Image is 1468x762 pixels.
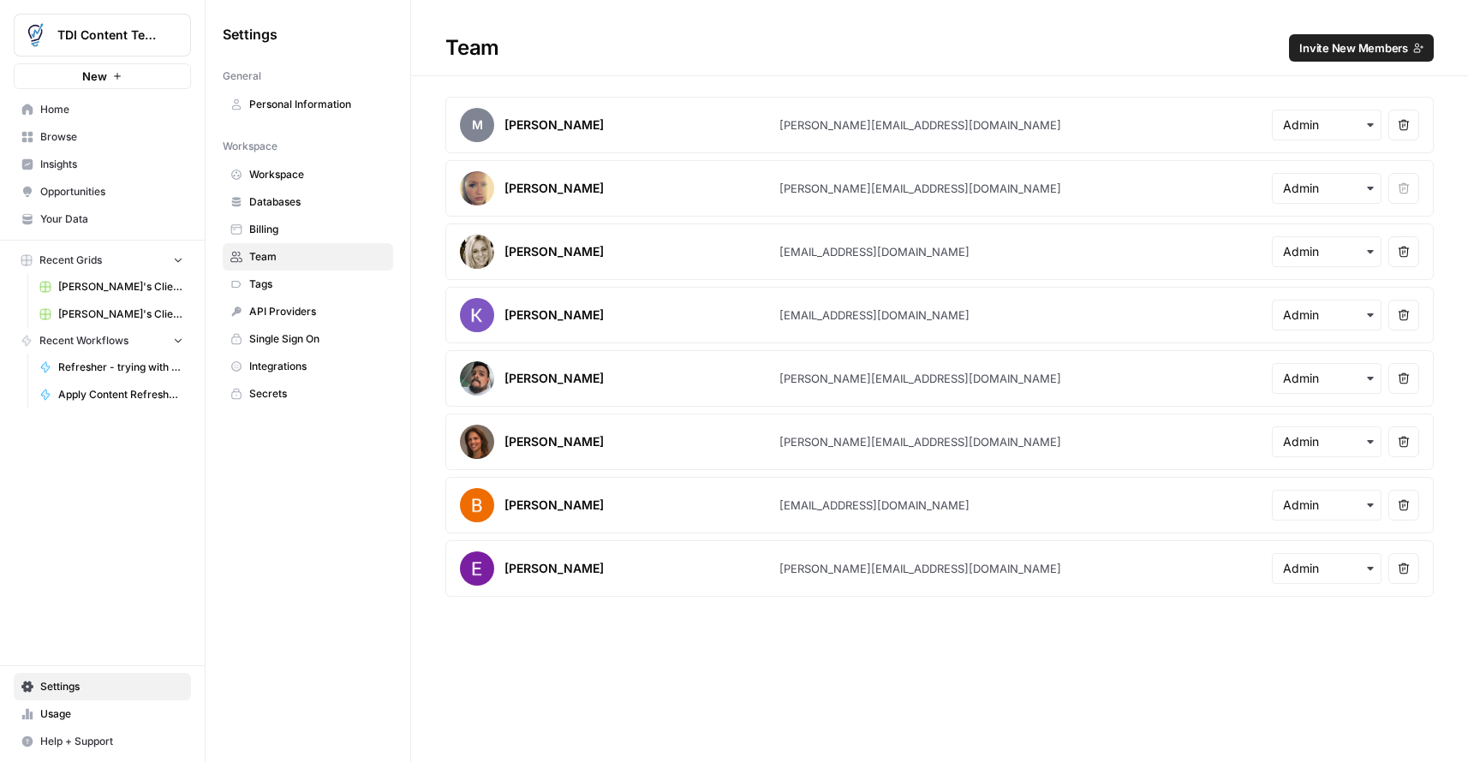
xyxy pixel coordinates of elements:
[14,14,191,57] button: Workspace: TDI Content Team
[223,139,277,154] span: Workspace
[14,123,191,151] a: Browse
[40,129,183,145] span: Browse
[779,243,970,260] div: [EMAIL_ADDRESS][DOMAIN_NAME]
[32,273,191,301] a: [PERSON_NAME]'s Clients - Optimizing Content
[460,488,494,522] img: avatar
[14,178,191,205] a: Opportunities
[1299,39,1408,57] span: Invite New Members
[57,27,161,44] span: TDI Content Team
[504,497,604,514] div: [PERSON_NAME]
[779,370,1061,387] div: [PERSON_NAME][EMAIL_ADDRESS][DOMAIN_NAME]
[504,243,604,260] div: [PERSON_NAME]
[223,325,393,353] a: Single Sign On
[14,63,191,89] button: New
[32,354,191,381] a: Refresher - trying with ChatGPT
[1283,560,1370,577] input: Admin
[39,253,102,268] span: Recent Grids
[223,24,277,45] span: Settings
[779,497,970,514] div: [EMAIL_ADDRESS][DOMAIN_NAME]
[460,361,494,396] img: avatar
[249,386,385,402] span: Secrets
[14,728,191,755] button: Help + Support
[20,20,51,51] img: TDI Content Team Logo
[14,151,191,178] a: Insights
[40,184,183,199] span: Opportunities
[223,298,393,325] a: API Providers
[223,91,393,118] a: Personal Information
[504,180,604,197] div: [PERSON_NAME]
[1283,180,1370,197] input: Admin
[223,353,393,380] a: Integrations
[460,235,494,269] img: avatar
[504,307,604,324] div: [PERSON_NAME]
[249,167,385,182] span: Workspace
[40,157,183,172] span: Insights
[249,249,385,265] span: Team
[460,425,494,459] img: avatar
[460,298,494,332] img: avatar
[249,359,385,374] span: Integrations
[460,551,494,586] img: avatar
[58,360,183,375] span: Refresher - trying with ChatGPT
[249,222,385,237] span: Billing
[460,171,494,205] img: avatar
[1283,116,1370,134] input: Admin
[249,194,385,210] span: Databases
[779,180,1061,197] div: [PERSON_NAME][EMAIL_ADDRESS][DOMAIN_NAME]
[40,102,183,117] span: Home
[1289,34,1434,62] button: Invite New Members
[779,433,1061,450] div: [PERSON_NAME][EMAIL_ADDRESS][DOMAIN_NAME]
[249,97,385,112] span: Personal Information
[40,734,183,749] span: Help + Support
[779,560,1061,577] div: [PERSON_NAME][EMAIL_ADDRESS][DOMAIN_NAME]
[1283,370,1370,387] input: Admin
[14,673,191,700] a: Settings
[58,307,183,322] span: [PERSON_NAME]'s Clients - New Content
[504,116,604,134] div: [PERSON_NAME]
[223,161,393,188] a: Workspace
[40,706,183,722] span: Usage
[779,307,970,324] div: [EMAIL_ADDRESS][DOMAIN_NAME]
[14,205,191,233] a: Your Data
[58,387,183,402] span: Apply Content Refresher Brief
[82,68,107,85] span: New
[14,247,191,273] button: Recent Grids
[504,370,604,387] div: [PERSON_NAME]
[504,560,604,577] div: [PERSON_NAME]
[14,700,191,728] a: Usage
[223,243,393,271] a: Team
[40,679,183,694] span: Settings
[40,211,183,227] span: Your Data
[14,96,191,123] a: Home
[249,277,385,292] span: Tags
[779,116,1061,134] div: [PERSON_NAME][EMAIL_ADDRESS][DOMAIN_NAME]
[411,34,1468,62] div: Team
[223,68,261,84] span: General
[1283,497,1370,514] input: Admin
[249,304,385,319] span: API Providers
[223,188,393,216] a: Databases
[14,328,191,354] button: Recent Workflows
[223,216,393,243] a: Billing
[58,279,183,295] span: [PERSON_NAME]'s Clients - Optimizing Content
[223,380,393,408] a: Secrets
[32,301,191,328] a: [PERSON_NAME]'s Clients - New Content
[460,108,494,142] span: M
[1283,307,1370,324] input: Admin
[249,331,385,347] span: Single Sign On
[504,433,604,450] div: [PERSON_NAME]
[223,271,393,298] a: Tags
[1283,243,1370,260] input: Admin
[1283,433,1370,450] input: Admin
[39,333,128,348] span: Recent Workflows
[32,381,191,408] a: Apply Content Refresher Brief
